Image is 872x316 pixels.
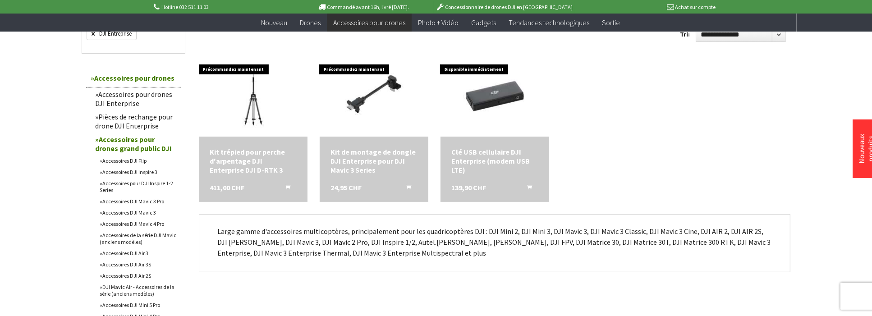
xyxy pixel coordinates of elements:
[675,4,716,10] font: Achat sur compte
[95,155,181,166] a: Accessoires DJI Flip
[509,18,590,27] font: Tendances technologiques
[217,227,771,257] font: Large gamme d'accessoires multicoptères, principalement pour les quadricoptères DJI : DJI Mini 2,...
[210,183,245,192] font: 411,00 CHF
[516,183,537,195] button: Ajouter au panier
[100,232,176,245] font: Accessoires de la série DJI Mavic (anciens modèles)
[199,55,307,137] img: Kit trépied pour perche d'arpentage DJI Enterprise DJI D-RTK 3
[294,14,327,32] a: Drones
[330,147,418,174] a: Kit de montage de dongle DJI Enterprise pour DJI Mavic 3 Series 24,95 CHF Ajouter au panier
[95,229,181,247] a: Accessoires de la série DJI Mavic (anciens modèles)
[602,18,620,27] font: Sortie
[102,198,164,205] font: Accessoires DJI Mavic 3 Pro
[95,112,173,130] font: Pièces de rechange pour drone DJI Enterprise
[680,30,690,38] font: Tri:
[95,90,172,108] font: Accessoires pour drones DJI Enterprise
[99,30,132,37] font: DJI Entreprise
[86,69,181,87] a: Accessoires pour drones
[102,220,164,227] font: Accessoires DJI Mavic 4 Pro
[445,4,573,10] font: Concessionnaire de drones DJI en [GEOGRAPHIC_DATA]
[210,147,285,174] font: Kit trépied pour perche d'arpentage DJI Enterprise DJI D-RTK 3
[503,14,596,32] a: Tendances technologiques
[95,166,181,178] a: Accessoires DJI Inspire 3
[261,18,287,27] font: Nouveau
[441,60,549,133] img: Clé USB cellulaire DJI Enterprise (modem USB LTE)
[102,157,147,164] font: Accessoires DJI Flip
[102,302,160,308] font: Accessoires DJI Mini 5 Pro
[102,169,157,175] font: Accessoires DJI Inspire 3
[91,87,181,110] a: Accessoires pour drones DJI Enterprise
[100,180,173,193] font: Accessoires pour DJI Inspire 1-2 Series
[327,14,412,32] a: Accessoires pour drones
[418,18,459,27] font: Photo + Vidéo
[95,281,181,299] a: DJI Mavic Air - Accessoires de la série (anciens modèles)
[161,4,209,10] font: Hotline 032 511 11 03
[330,147,416,174] font: Kit de montage de dongle DJI Enterprise pour DJI Mavic 3 Series
[95,270,181,281] a: Accessoires DJI Air 2S
[412,14,465,32] a: Photo + Vidéo
[333,18,405,27] font: Accessoires pour drones
[100,284,174,297] font: DJI Mavic Air - Accessoires de la série (anciens modèles)
[330,183,362,192] font: 24,95 CHF
[102,261,151,268] font: Accessoires DJI Air 3S
[300,18,321,27] font: Drones
[95,207,181,218] a: Accessoires DJI Mavic 3
[327,4,409,10] font: Commandé avant 16h, livré [DATE].
[465,14,503,32] a: Gadgets
[95,247,181,259] a: Accessoires DJI Air 3
[95,196,181,207] a: Accessoires DJI Mavic 3 Pro
[451,147,538,174] a: Clé USB cellulaire DJI Enterprise (modem USB LTE) 139,90 CHF Ajouter au panier
[472,18,496,27] font: Gadgets
[91,110,181,133] a: Pièces de rechange pour drone DJI Enterprise
[451,147,530,174] font: Clé USB cellulaire DJI Enterprise (modem USB LTE)
[102,272,151,279] font: Accessoires DJI Air 2S
[95,259,181,270] a: Accessoires DJI Air 3S
[102,250,148,256] font: Accessoires DJI Air 3
[102,209,156,216] font: Accessoires DJI Mavic 3
[274,183,296,195] button: Ajouter au panier
[320,60,428,133] img: Kit de montage de dongle DJI Enterprise pour DJI Mavic 3 Series
[91,133,181,155] a: Accessoires pour drones grand public DJI
[95,218,181,229] a: Accessoires DJI Mavic 4 Pro
[395,183,417,195] button: Ajouter au panier
[255,14,294,32] a: Nouveau
[451,183,486,192] font: 139,90 CHF
[95,178,181,196] a: Accessoires pour DJI Inspire 1-2 Series
[95,299,181,311] a: Accessoires DJI Mini 5 Pro
[94,73,174,82] font: Accessoires pour drones
[95,135,172,153] font: Accessoires pour drones grand public DJI
[210,147,297,174] a: Kit trépied pour perche d'arpentage DJI Enterprise DJI D-RTK 3 411,00 CHF Ajouter au panier
[596,14,627,32] a: Sortie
